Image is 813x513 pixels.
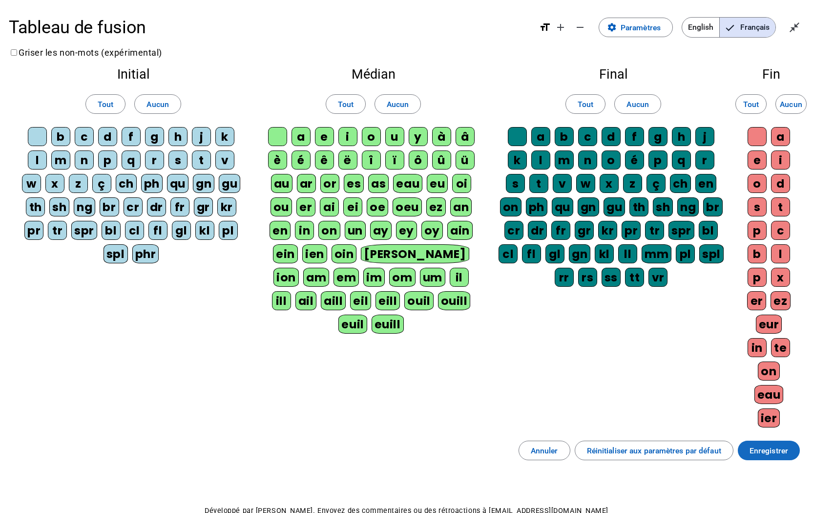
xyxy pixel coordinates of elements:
[695,127,714,146] div: j
[771,197,790,216] div: t
[98,127,117,146] div: d
[350,291,371,310] div: eil
[642,244,671,263] div: mm
[167,174,188,193] div: qu
[682,18,719,37] span: English
[574,21,586,33] mat-icon: remove
[555,21,566,33] mat-icon: add
[748,174,767,193] div: o
[450,268,469,287] div: il
[49,197,69,216] div: sh
[789,21,800,33] mat-icon: close_fullscreen
[747,291,766,310] div: er
[531,444,558,457] span: Annuler
[22,174,41,193] div: w
[362,150,381,170] div: î
[345,221,366,240] div: un
[132,244,159,263] div: phr
[219,221,238,240] div: pl
[295,291,317,310] div: ail
[545,244,564,263] div: gl
[699,244,724,263] div: spl
[338,127,357,146] div: i
[748,221,767,240] div: p
[48,221,67,240] div: tr
[170,197,189,216] div: fr
[748,338,767,357] div: in
[192,150,211,170] div: t
[775,94,807,114] button: Aucun
[677,197,699,216] div: ng
[393,197,422,216] div: oeu
[771,174,790,193] div: d
[621,21,661,34] span: Paramètres
[578,268,597,287] div: rs
[420,268,445,287] div: um
[668,221,694,240] div: spr
[396,221,417,240] div: ey
[104,244,128,263] div: spl
[273,244,298,263] div: ein
[215,127,234,146] div: k
[409,150,428,170] div: ô
[598,221,617,240] div: kr
[292,127,311,146] div: a
[682,17,776,38] mat-button-toggle-group: Language selection
[74,197,95,216] div: ng
[625,127,644,146] div: f
[145,127,164,146] div: g
[758,362,779,381] div: on
[599,18,673,37] button: Paramètres
[750,444,788,457] span: Enregistrer
[432,127,451,146] div: à
[370,221,392,240] div: ay
[217,197,236,216] div: kr
[587,444,721,457] span: Réinitialiser aux paramètres par défaut
[551,221,570,240] div: fr
[75,127,94,146] div: c
[385,150,404,170] div: ï
[771,127,790,146] div: a
[565,94,605,114] button: Tout
[456,150,475,170] div: ü
[522,244,541,263] div: fl
[539,21,551,33] mat-icon: format_size
[499,244,518,263] div: cl
[623,174,642,193] div: z
[321,291,346,310] div: aill
[699,221,718,240] div: bl
[553,174,572,193] div: v
[748,197,767,216] div: s
[28,150,47,170] div: l
[595,244,614,263] div: kl
[569,244,590,263] div: gn
[372,315,404,334] div: euill
[92,174,111,193] div: ç
[648,127,667,146] div: g
[122,150,141,170] div: q
[367,197,388,216] div: oe
[526,197,547,216] div: ph
[432,150,451,170] div: û
[602,268,621,287] div: ss
[456,127,475,146] div: â
[720,18,775,37] span: Français
[387,98,409,111] span: Aucun
[318,221,340,240] div: on
[320,174,339,193] div: or
[98,150,117,170] div: p
[578,98,593,111] span: Tout
[531,150,550,170] div: l
[292,150,311,170] div: é
[645,221,664,240] div: tr
[51,150,70,170] div: m
[9,10,530,45] h1: Tableau de fusion
[215,150,234,170] div: v
[578,150,597,170] div: n
[551,18,570,37] button: Augmenter la taille de la police
[375,291,400,310] div: eill
[334,268,359,287] div: em
[452,174,471,193] div: oi
[648,150,667,170] div: p
[695,150,714,170] div: r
